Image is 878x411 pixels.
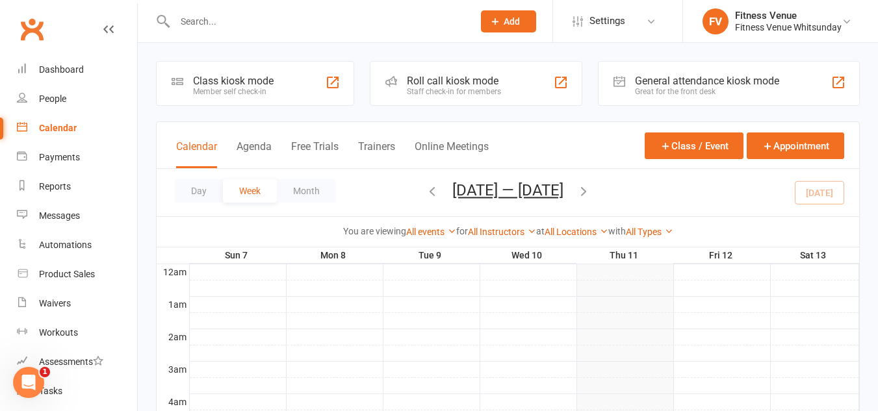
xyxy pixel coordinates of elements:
div: Class kiosk mode [193,75,274,87]
div: Reports [39,181,71,192]
strong: at [536,226,545,236]
button: [DATE] — [DATE] [452,181,563,199]
div: Assessments [39,356,103,367]
th: Mon 8 [286,247,383,264]
a: Workouts [17,318,137,347]
div: People [39,93,66,104]
a: All Types [626,227,673,237]
button: Appointment [747,132,844,159]
a: Tasks [17,377,137,406]
a: Calendar [17,114,137,143]
a: All Instructors [468,227,536,237]
th: Sat 13 [770,247,859,264]
th: 2am [157,329,189,345]
a: Dashboard [17,55,137,84]
th: 3am [157,361,189,377]
div: Workouts [39,327,78,338]
span: Settings [589,6,625,36]
a: Reports [17,172,137,201]
button: Day [175,179,223,203]
strong: for [456,226,468,236]
button: Calendar [176,140,217,168]
a: People [17,84,137,114]
strong: You are viewing [343,226,406,236]
button: Agenda [237,140,272,168]
a: All Locations [545,227,608,237]
th: Fri 12 [673,247,770,264]
button: Online Meetings [415,140,489,168]
a: Product Sales [17,260,137,289]
span: 1 [40,367,50,377]
strong: with [608,226,626,236]
div: Fitness Venue [735,10,842,21]
th: Tue 9 [383,247,480,264]
a: Payments [17,143,137,172]
input: Search... [171,12,464,31]
a: Clubworx [16,13,48,45]
button: Add [481,10,536,32]
div: Calendar [39,123,77,133]
th: Thu 11 [576,247,673,264]
div: Payments [39,152,80,162]
div: Member self check-in [193,87,274,96]
div: Automations [39,240,92,250]
th: 4am [157,393,189,410]
div: Messages [39,210,80,221]
button: Class / Event [645,132,743,159]
div: Tasks [39,386,62,396]
th: 1am [157,296,189,312]
div: Roll call kiosk mode [407,75,501,87]
a: Assessments [17,347,137,377]
th: Sun 7 [189,247,286,264]
div: FV [703,8,729,34]
div: Dashboard [39,64,84,75]
div: Great for the front desk [635,87,779,96]
button: Trainers [358,140,395,168]
a: Messages [17,201,137,230]
div: Waivers [39,298,71,308]
div: General attendance kiosk mode [635,75,779,87]
div: Fitness Venue Whitsunday [735,21,842,33]
div: Product Sales [39,269,95,279]
a: Automations [17,230,137,260]
span: Add [504,16,520,27]
th: Wed 10 [480,247,576,264]
a: All events [406,227,456,237]
button: Month [277,179,336,203]
iframe: Intercom live chat [13,367,44,398]
div: Staff check-in for members [407,87,501,96]
th: 12am [157,264,189,280]
a: Waivers [17,289,137,318]
button: Week [223,179,277,203]
button: Free Trials [291,140,339,168]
